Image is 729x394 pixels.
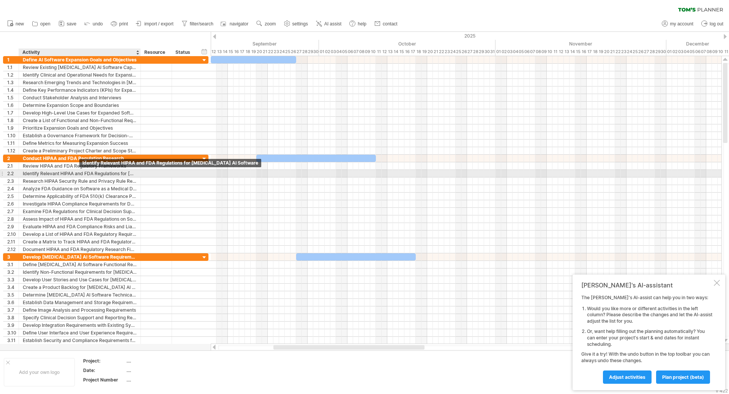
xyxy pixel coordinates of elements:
div: Conduct Stakeholder Analysis and Interviews [23,94,137,101]
div: Wednesday, 3 December 2025 [678,48,683,56]
div: Evaluate HIPAA and FDA Compliance Risks and Liabilities [23,223,137,230]
div: Friday, 31 October 2025 [490,48,495,56]
div: Monday, 8 December 2025 [706,48,712,56]
div: 2.9 [7,223,19,230]
div: Sunday, 9 November 2025 [541,48,547,56]
span: plan project (beta) [662,374,704,380]
div: Monday, 29 September 2025 [308,48,313,56]
div: The [PERSON_NAME]'s AI-assist can help you in two ways: Give it a try! With the undo button in th... [581,295,712,383]
div: Sunday, 12 October 2025 [382,48,387,56]
div: Tuesday, 4 November 2025 [513,48,518,56]
div: 2.12 [7,246,19,253]
div: Review Existing [MEDICAL_DATA] AI Software Capabilities [23,64,137,71]
div: Tuesday, 11 November 2025 [552,48,558,56]
div: 3.6 [7,299,19,306]
div: 3.8 [7,314,19,321]
div: Friday, 19 September 2025 [251,48,256,56]
div: Wednesday, 29 October 2025 [478,48,484,56]
div: Saturday, 6 December 2025 [695,48,701,56]
a: open [30,19,53,29]
div: Sunday, 28 September 2025 [302,48,308,56]
div: Project: [83,358,125,364]
div: Monday, 20 October 2025 [427,48,433,56]
div: Define [MEDICAL_DATA] AI Software Functional Requirements [23,261,137,268]
div: Create a Preliminary Project Charter and Scope Statement [23,147,137,154]
div: Friday, 14 November 2025 [570,48,575,56]
div: Review HIPAA and FDA Regulatory Frameworks [23,162,137,170]
div: Thursday, 16 October 2025 [404,48,410,56]
div: Wednesday, 22 October 2025 [439,48,444,56]
div: Thursday, 11 December 2025 [723,48,729,56]
div: .... [126,358,190,364]
div: 1.11 [7,140,19,147]
div: 2.11 [7,238,19,245]
div: 1.5 [7,94,19,101]
div: Wednesday, 12 November 2025 [558,48,564,56]
div: Saturday, 29 November 2025 [655,48,661,56]
div: 1.3 [7,79,19,86]
div: Saturday, 8 November 2025 [535,48,541,56]
div: Create a List of Functional and Non-Functional Requirements [23,117,137,124]
span: undo [93,21,103,27]
a: import / export [134,19,176,29]
div: Monday, 13 October 2025 [387,48,393,56]
div: 3.1 [7,261,19,268]
div: Investigate HIPAA Compliance Requirements for Data Storage and Transmission [23,200,137,207]
div: Thursday, 20 November 2025 [604,48,609,56]
div: Friday, 12 September 2025 [211,48,216,56]
div: Tuesday, 28 October 2025 [473,48,478,56]
div: Thursday, 25 September 2025 [285,48,290,56]
a: settings [282,19,310,29]
a: contact [372,19,400,29]
div: 1.4 [7,86,19,94]
span: Adjust activities [609,374,645,380]
div: Tuesday, 16 September 2025 [234,48,239,56]
div: Sunday, 16 November 2025 [581,48,587,56]
div: Tuesday, 14 October 2025 [393,48,399,56]
div: 1.7 [7,109,19,116]
div: Sunday, 2 November 2025 [501,48,507,56]
div: Wednesday, 1 October 2025 [319,48,325,56]
div: Resource [144,49,167,56]
span: log out [710,21,723,27]
div: Wednesday, 5 November 2025 [518,48,524,56]
div: Examine FDA Regulations for Clinical Decision Support Software [23,208,137,215]
div: Wednesday, 24 September 2025 [279,48,285,56]
div: Friday, 5 December 2025 [689,48,695,56]
div: Tuesday, 7 October 2025 [353,48,359,56]
div: 3.4 [7,284,19,291]
div: v 422 [716,388,728,394]
div: Saturday, 13 September 2025 [216,48,222,56]
div: 1.2 [7,71,19,78]
div: Tuesday, 2 December 2025 [672,48,678,56]
div: 1.9 [7,124,19,132]
div: Sunday, 21 September 2025 [262,48,268,56]
div: September 2025 [148,40,319,48]
div: Tuesday, 9 December 2025 [712,48,718,56]
div: Saturday, 20 September 2025 [256,48,262,56]
a: zoom [254,19,278,29]
div: Thursday, 6 November 2025 [524,48,530,56]
span: AI assist [324,21,341,27]
div: Tuesday, 23 September 2025 [273,48,279,56]
div: Thursday, 23 October 2025 [444,48,450,56]
div: 2.1 [7,162,19,170]
li: Or, want help filling out the planning automatically? You can enter your project's start & end da... [587,328,712,347]
div: Monday, 1 December 2025 [666,48,672,56]
div: Determine Applicability of FDA 510(k) Clearance Process [23,193,137,200]
div: Prioritize Expansion Goals and Objectives [23,124,137,132]
div: Research Emerging Trends and Technologies in [MEDICAL_DATA] AI [23,79,137,86]
div: Saturday, 18 October 2025 [416,48,421,56]
div: Develop User Stories and Use Cases for [MEDICAL_DATA] AI Software [23,276,137,283]
div: Status [175,49,192,56]
div: Saturday, 11 October 2025 [376,48,382,56]
span: navigator [230,21,248,27]
div: Wednesday, 19 November 2025 [598,48,604,56]
div: Sunday, 30 November 2025 [661,48,666,56]
div: Establish a Governance Framework for Decision-Making [23,132,137,139]
div: 2.2 [7,170,19,177]
a: my account [660,19,696,29]
div: Wednesday, 17 September 2025 [239,48,245,56]
a: save [57,19,79,29]
div: 2 [7,155,19,162]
